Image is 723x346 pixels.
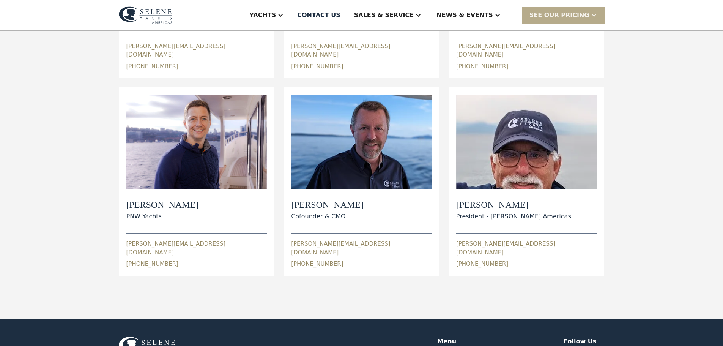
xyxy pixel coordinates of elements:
[291,199,364,210] h2: [PERSON_NAME]
[249,11,276,20] div: Yachts
[291,260,343,269] div: [PHONE_NUMBER]
[126,95,267,268] div: [PERSON_NAME]PNW Yachts[PERSON_NAME][EMAIL_ADDRESS][DOMAIN_NAME][PHONE_NUMBER]
[522,7,605,23] div: SEE Our Pricing
[354,11,414,20] div: Sales & Service
[297,11,340,20] div: Contact US
[126,260,178,269] div: [PHONE_NUMBER]
[438,337,457,346] div: Menu
[119,6,172,24] img: logo
[126,42,267,59] div: [PERSON_NAME][EMAIL_ADDRESS][DOMAIN_NAME]
[456,260,508,269] div: [PHONE_NUMBER]
[529,11,589,20] div: SEE Our Pricing
[126,212,199,221] div: PNW Yachts
[126,62,178,71] div: [PHONE_NUMBER]
[456,199,571,210] h2: [PERSON_NAME]
[126,199,199,210] h2: [PERSON_NAME]
[564,337,596,346] div: Follow Us
[291,212,364,221] div: Cofounder & CMO
[456,240,597,257] div: [PERSON_NAME][EMAIL_ADDRESS][DOMAIN_NAME]
[126,240,267,257] div: [PERSON_NAME][EMAIL_ADDRESS][DOMAIN_NAME]
[456,212,571,221] div: President - [PERSON_NAME] Americas
[436,11,493,20] div: News & EVENTS
[291,42,432,59] div: [PERSON_NAME][EMAIL_ADDRESS][DOMAIN_NAME]
[456,95,597,268] div: View Bio[PERSON_NAME]President - [PERSON_NAME] Americas[PERSON_NAME][EMAIL_ADDRESS][DOMAIN_NAME][...
[507,135,546,149] div: View Bio
[291,240,432,257] div: [PERSON_NAME][EMAIL_ADDRESS][DOMAIN_NAME]
[291,62,343,71] div: [PHONE_NUMBER]
[456,42,597,59] div: [PERSON_NAME][EMAIL_ADDRESS][DOMAIN_NAME]
[291,95,432,268] div: [PERSON_NAME]Cofounder & CMO[PERSON_NAME][EMAIL_ADDRESS][DOMAIN_NAME][PHONE_NUMBER]
[456,62,508,71] div: [PHONE_NUMBER]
